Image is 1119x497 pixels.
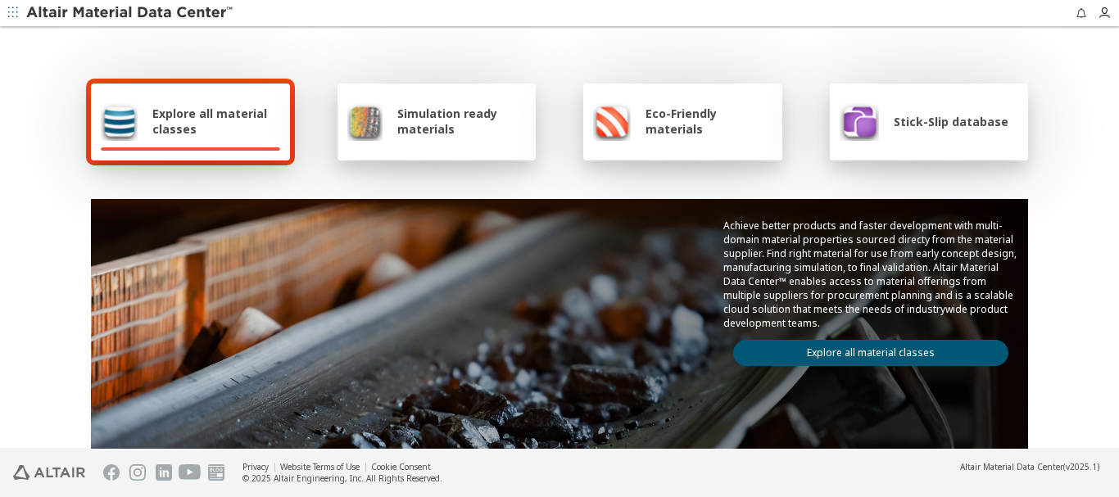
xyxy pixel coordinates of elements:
[733,340,1008,366] a: Explore all material classes
[242,472,442,484] div: © 2025 Altair Engineering, Inc. All Rights Reserved.
[347,102,383,141] img: Simulation ready materials
[840,102,879,141] img: Stick-Slip database
[894,114,1008,129] span: Stick-Slip database
[101,102,138,141] img: Explore all material classes
[397,106,526,137] span: Simulation ready materials
[26,5,235,21] img: Altair Material Data Center
[13,465,85,480] img: Altair Engineering
[960,461,1099,472] div: (v2025.1)
[152,106,280,137] span: Explore all material classes
[723,219,1018,330] p: Achieve better products and faster development with multi-domain material properties sourced dire...
[371,461,431,472] a: Cookie Consent
[242,461,269,472] a: Privacy
[280,461,360,472] a: Website Terms of Use
[960,461,1063,472] span: Altair Material Data Center
[593,102,631,141] img: Eco-Friendly materials
[646,106,772,137] span: Eco-Friendly materials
